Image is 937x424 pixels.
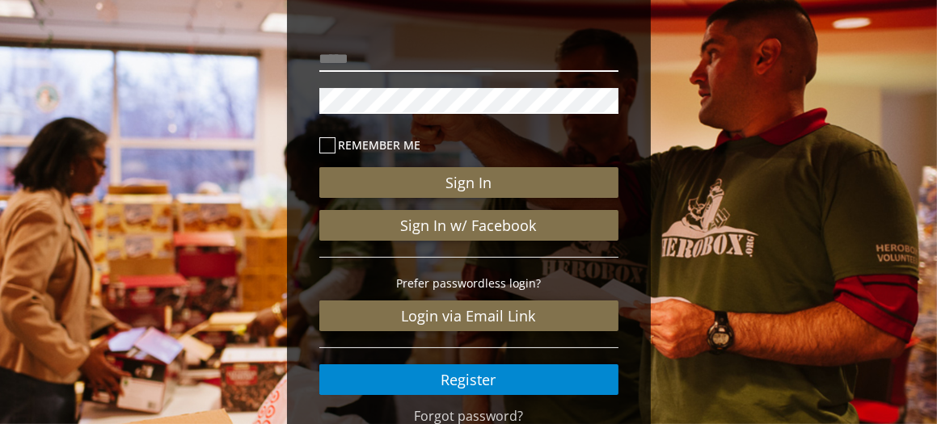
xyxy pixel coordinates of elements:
[319,364,618,395] a: Register
[319,167,618,198] button: Sign In
[319,300,618,331] a: Login via Email Link
[319,274,618,292] p: Prefer passwordless login?
[319,210,618,241] a: Sign In w/ Facebook
[319,136,618,154] label: Remember me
